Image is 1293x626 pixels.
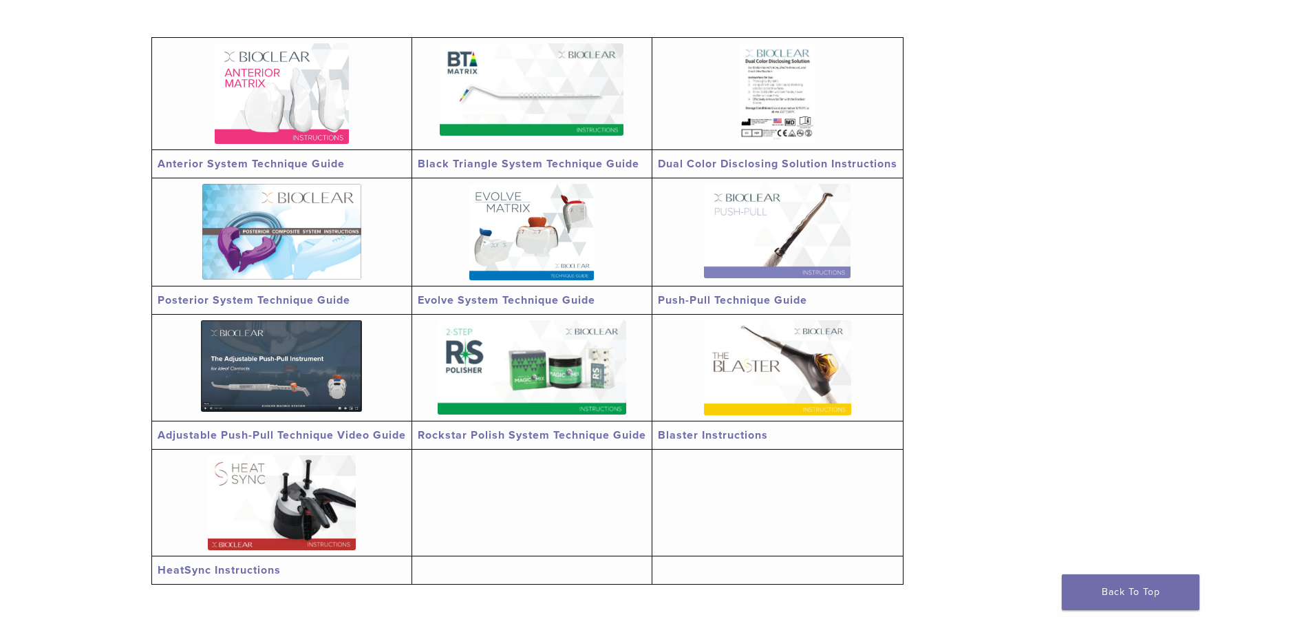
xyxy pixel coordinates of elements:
[658,428,768,442] a: Blaster Instructions
[418,293,595,307] a: Evolve System Technique Guide
[418,157,639,171] a: Black Triangle System Technique Guide
[418,428,646,442] a: Rockstar Polish System Technique Guide
[1062,574,1199,610] a: Back To Top
[658,293,807,307] a: Push-Pull Technique Guide
[158,157,345,171] a: Anterior System Technique Guide
[658,157,897,171] a: Dual Color Disclosing Solution Instructions
[158,293,350,307] a: Posterior System Technique Guide
[158,563,281,577] a: HeatSync Instructions
[158,428,406,442] a: Adjustable Push-Pull Technique Video Guide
